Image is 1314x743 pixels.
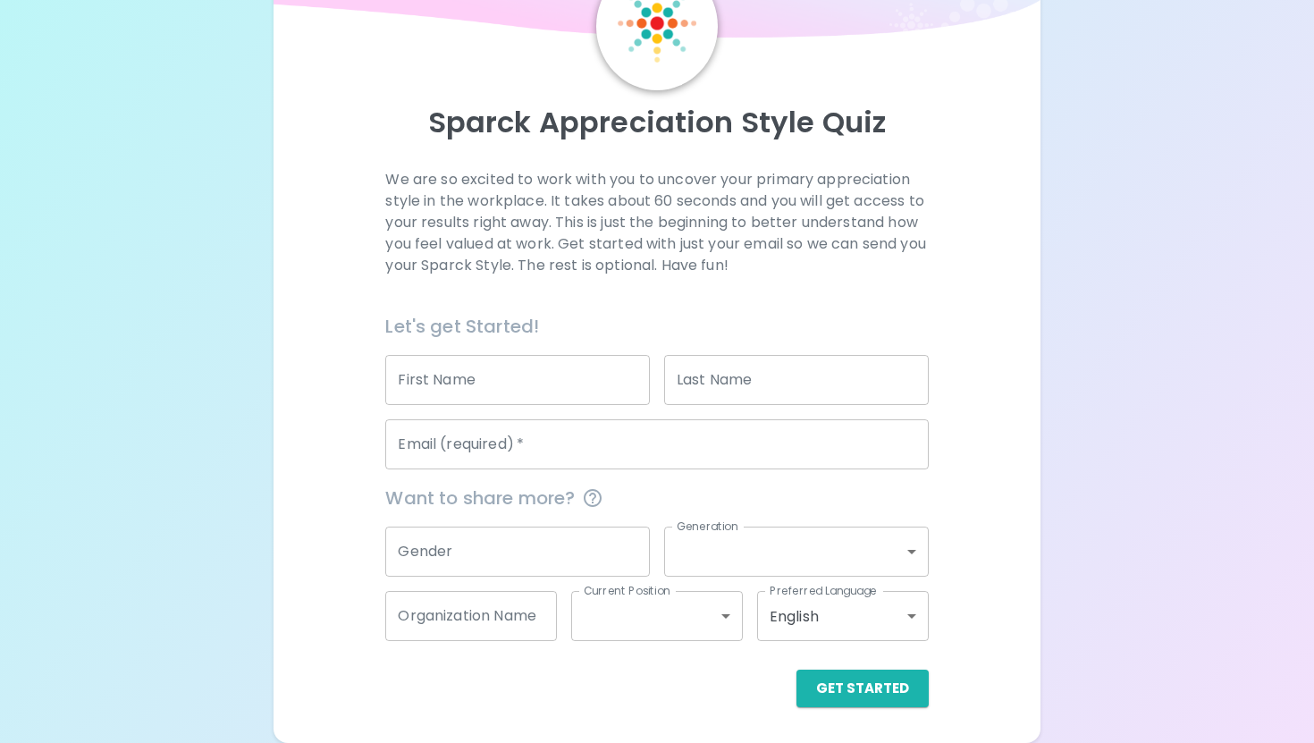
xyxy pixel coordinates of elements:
span: Want to share more? [385,484,928,512]
h6: Let's get Started! [385,312,928,341]
button: Get Started [796,670,929,707]
p: Sparck Appreciation Style Quiz [295,105,1018,140]
p: We are so excited to work with you to uncover your primary appreciation style in the workplace. I... [385,169,928,276]
label: Generation [677,519,738,534]
svg: This information is completely confidential and only used for aggregated appreciation studies at ... [582,487,603,509]
label: Preferred Language [770,583,877,598]
div: English [757,591,929,641]
label: Current Position [584,583,670,598]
